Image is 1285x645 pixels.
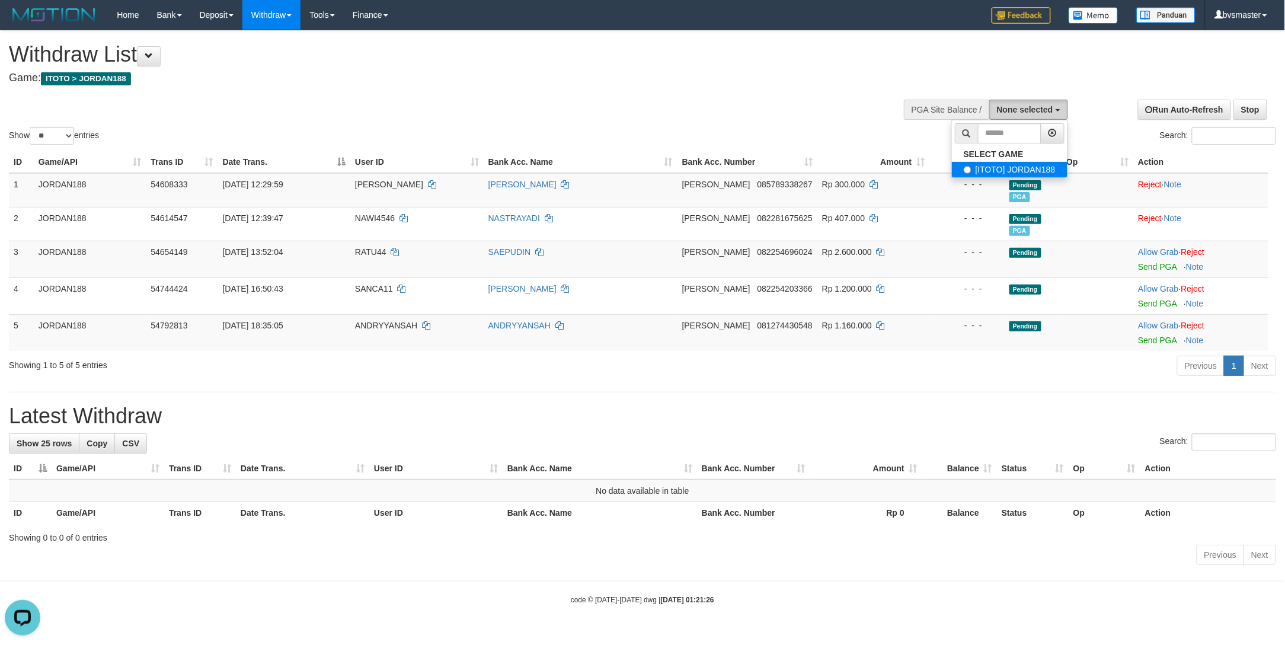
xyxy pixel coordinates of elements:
th: Amount: activate to sort column ascending [810,458,922,480]
span: ITOTO > JORDAN188 [41,72,131,85]
span: Copy 081274430548 to clipboard [757,321,813,330]
a: Note [1186,262,1204,272]
label: Show entries [9,127,99,145]
th: Status: activate to sort column ascending [997,458,1069,480]
img: MOTION_logo.png [9,6,99,24]
a: Show 25 rows [9,433,79,454]
th: Game/API: activate to sort column ascending [52,458,164,480]
a: Note [1186,299,1204,308]
a: Stop [1233,100,1267,120]
a: Note [1164,180,1182,189]
h4: Game: [9,72,845,84]
th: Rp 0 [810,502,922,524]
td: JORDAN188 [34,314,146,351]
input: Search: [1192,433,1276,451]
span: Pending [1009,248,1041,258]
span: · [1138,321,1181,330]
td: · [1133,277,1268,314]
span: Pending [1009,285,1041,295]
span: [PERSON_NAME] [682,213,750,223]
a: [PERSON_NAME] [488,180,557,189]
span: ANDRYYANSAH [355,321,417,330]
th: User ID [369,502,503,524]
span: CSV [122,439,139,448]
select: Showentries [30,127,74,145]
h1: Latest Withdraw [9,404,1276,428]
th: Balance [929,151,1004,173]
th: Date Trans.: activate to sort column descending [218,151,351,173]
td: · [1133,314,1268,351]
th: Op: activate to sort column ascending [1062,151,1133,173]
label: [ITOTO] JORDAN188 [952,162,1067,177]
span: Marked by bvscs1 [1009,192,1030,202]
th: Date Trans. [236,502,369,524]
th: Game/API [52,502,164,524]
span: Copy 082254203366 to clipboard [757,284,813,293]
a: SAEPUDIN [488,247,531,257]
span: 54744424 [151,284,187,293]
span: [PERSON_NAME] [355,180,423,189]
td: JORDAN188 [34,207,146,241]
span: · [1138,284,1181,293]
a: Run Auto-Refresh [1138,100,1231,120]
th: Trans ID: activate to sort column ascending [164,458,236,480]
span: Pending [1009,214,1041,224]
th: Trans ID [164,502,236,524]
span: 54608333 [151,180,187,189]
span: [PERSON_NAME] [682,180,750,189]
td: · [1133,207,1268,241]
a: Note [1186,336,1204,345]
span: [PERSON_NAME] [682,247,750,257]
th: Trans ID: activate to sort column ascending [146,151,218,173]
a: 1 [1224,356,1244,376]
h1: Withdraw List [9,43,845,66]
div: Showing 0 to 0 of 0 entries [9,527,1276,544]
div: - - - [934,320,999,331]
a: SELECT GAME [952,146,1067,162]
span: 54654149 [151,247,187,257]
th: Bank Acc. Name: activate to sort column ascending [484,151,677,173]
span: [DATE] 16:50:43 [223,284,283,293]
div: - - - [934,283,999,295]
span: [DATE] 12:39:47 [223,213,283,223]
label: Search: [1160,127,1276,145]
a: Send PGA [1138,299,1177,308]
span: Rp 407.000 [822,213,865,223]
label: Search: [1160,433,1276,451]
a: Previous [1177,356,1225,376]
a: CSV [114,433,147,454]
b: SELECT GAME [964,149,1024,159]
td: 1 [9,173,34,207]
th: Balance [922,502,997,524]
span: Copy 085789338267 to clipboard [757,180,813,189]
th: Bank Acc. Name: activate to sort column ascending [503,458,697,480]
a: Reject [1181,284,1205,293]
input: Search: [1192,127,1276,145]
a: Reject [1181,247,1205,257]
span: Rp 1.160.000 [822,321,872,330]
span: [DATE] 18:35:05 [223,321,283,330]
span: RATU44 [355,247,386,257]
a: Send PGA [1138,262,1177,272]
a: Copy [79,433,115,454]
a: ANDRYYANSAH [488,321,551,330]
small: code © [DATE]-[DATE] dwg | [571,596,714,604]
th: Bank Acc. Number: activate to sort column ascending [677,151,817,173]
a: Reject [1181,321,1205,330]
span: · [1138,247,1181,257]
th: Op [1069,502,1140,524]
strong: [DATE] 01:21:26 [661,596,714,604]
th: Game/API: activate to sort column ascending [34,151,146,173]
img: Feedback.jpg [992,7,1051,24]
th: Bank Acc. Number: activate to sort column ascending [697,458,810,480]
th: User ID: activate to sort column ascending [350,151,484,173]
span: Copy 082254696024 to clipboard [757,247,813,257]
th: Amount: activate to sort column ascending [817,151,929,173]
a: Reject [1138,213,1162,223]
a: Previous [1197,545,1244,565]
td: 4 [9,277,34,314]
a: Allow Grab [1138,247,1178,257]
a: Allow Grab [1138,284,1178,293]
span: [DATE] 12:29:59 [223,180,283,189]
a: Reject [1138,180,1162,189]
